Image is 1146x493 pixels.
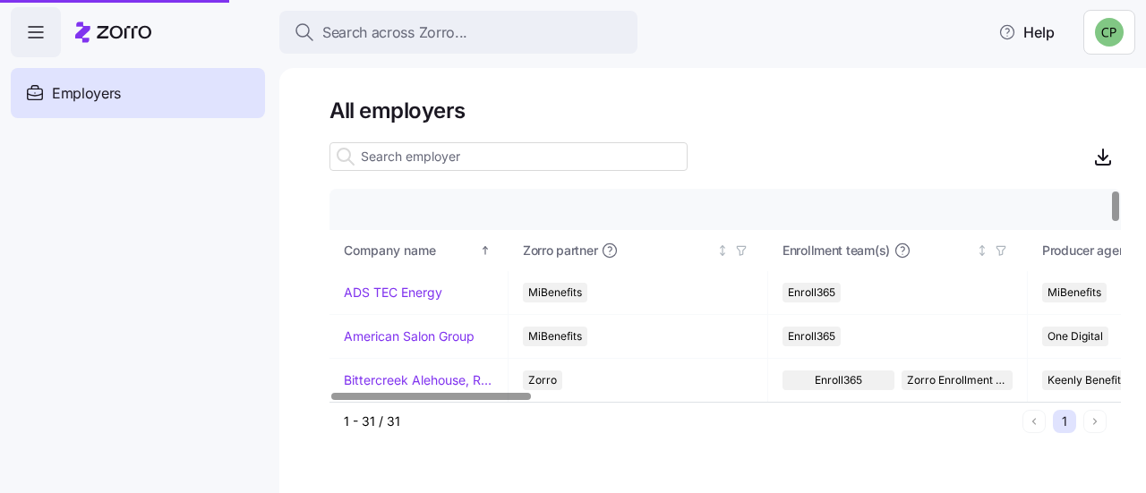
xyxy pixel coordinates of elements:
[788,283,835,302] span: Enroll365
[1048,327,1103,346] span: One Digital
[1042,242,1140,259] span: Producer agency
[11,68,265,118] a: Employers
[783,242,890,259] span: Enrollment team(s)
[509,230,768,271] th: Zorro partnerNot sorted
[998,21,1055,43] span: Help
[1048,283,1101,302] span: MiBenefits
[322,21,467,44] span: Search across Zorro...
[768,230,1028,271] th: Enrollment team(s)Not sorted
[1053,410,1076,433] button: 1
[528,327,582,346] span: MiBenefits
[528,283,582,302] span: MiBenefits
[329,97,1121,124] h1: All employers
[716,244,729,257] div: Not sorted
[788,327,835,346] span: Enroll365
[329,142,688,171] input: Search employer
[329,230,509,271] th: Company nameSorted ascending
[1095,18,1124,47] img: 8424d6c99baeec437bf5dae78df33962
[976,244,988,257] div: Not sorted
[528,370,557,390] span: Zorro
[479,244,492,257] div: Sorted ascending
[1048,370,1126,390] span: Keenly Benefits
[344,241,476,260] div: Company name
[52,82,121,105] span: Employers
[1022,410,1046,433] button: Previous page
[279,11,637,54] button: Search across Zorro...
[907,370,1008,390] span: Zorro Enrollment Team
[344,412,1015,430] div: 1 - 31 / 31
[344,327,475,345] a: American Salon Group
[984,14,1069,50] button: Help
[344,371,493,389] a: Bittercreek Alehouse, Red Feather Lounge, Diablo & Sons Saloon
[344,284,442,302] a: ADS TEC Energy
[523,242,597,259] span: Zorro partner
[1083,410,1107,433] button: Next page
[815,370,862,390] span: Enroll365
